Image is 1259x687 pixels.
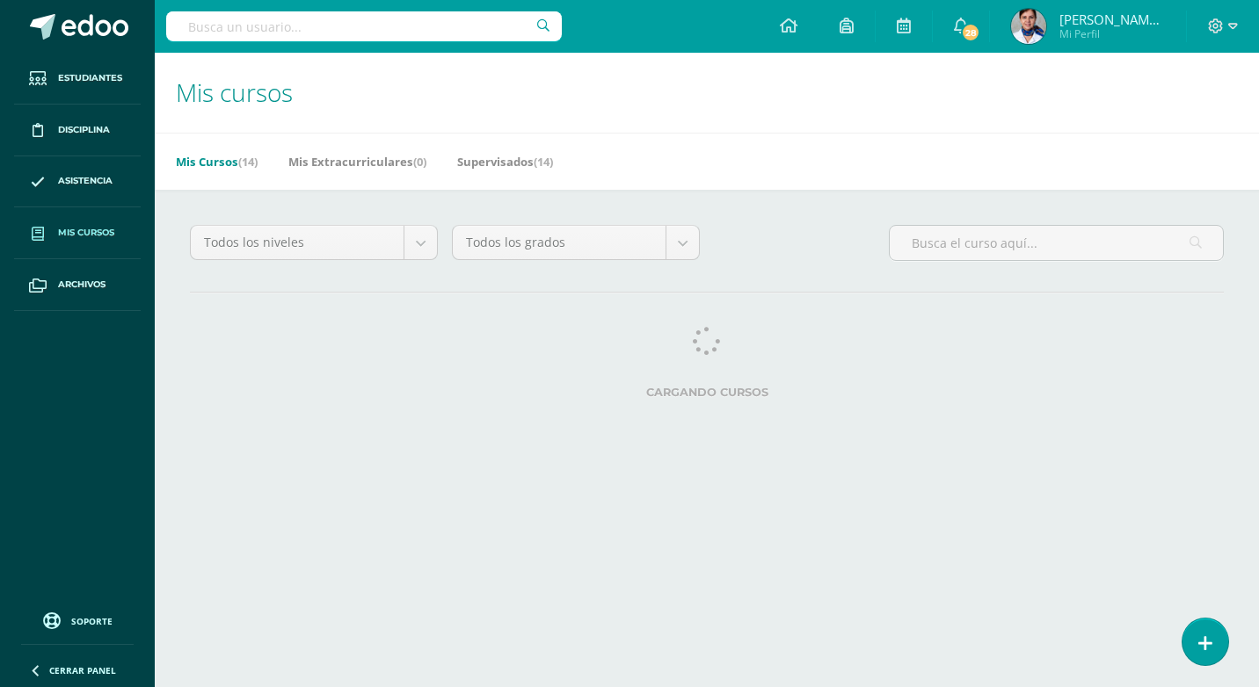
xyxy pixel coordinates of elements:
[58,123,110,137] span: Disciplina
[466,226,652,259] span: Todos los grados
[166,11,562,41] input: Busca un usuario...
[14,207,141,259] a: Mis cursos
[49,664,116,676] span: Cerrar panel
[890,226,1223,260] input: Busca el curso aquí...
[58,226,114,240] span: Mis cursos
[1059,26,1165,41] span: Mi Perfil
[204,226,390,259] span: Todos los niveles
[1011,9,1046,44] img: 1792bf0c86e4e08ac94418cc7cb908c7.png
[58,278,106,292] span: Archivos
[457,148,553,176] a: Supervisados(14)
[14,156,141,208] a: Asistencia
[453,226,699,259] a: Todos los grados
[58,174,113,188] span: Asistencia
[961,23,980,42] span: 28
[14,53,141,105] a: Estudiantes
[21,608,134,632] a: Soporte
[191,226,437,259] a: Todos los niveles
[238,154,258,170] span: (14)
[288,148,426,176] a: Mis Extracurriculares(0)
[14,105,141,156] a: Disciplina
[534,154,553,170] span: (14)
[413,154,426,170] span: (0)
[58,71,122,85] span: Estudiantes
[176,76,293,109] span: Mis cursos
[176,148,258,176] a: Mis Cursos(14)
[71,615,113,627] span: Soporte
[190,386,1224,399] label: Cargando cursos
[1059,11,1165,28] span: [PERSON_NAME] [PERSON_NAME]
[14,259,141,311] a: Archivos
